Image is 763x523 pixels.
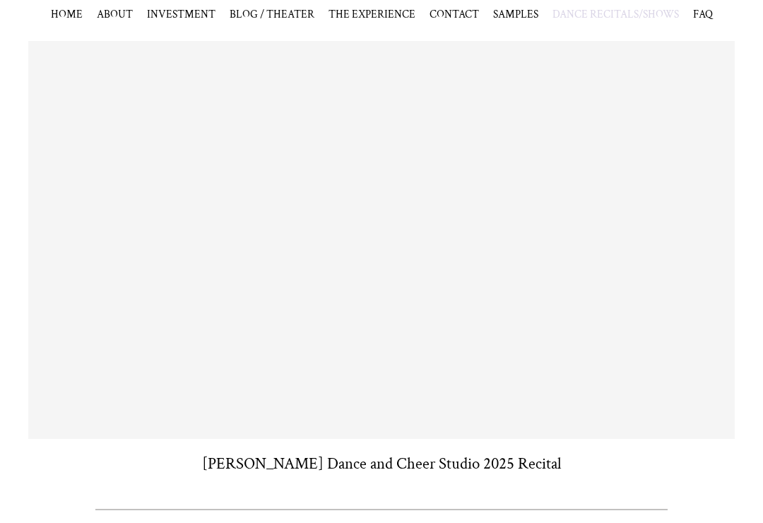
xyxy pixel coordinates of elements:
a: BLOG / THEATER [230,7,314,21]
a: ABOUT [97,7,133,21]
a: FAQ [693,7,713,21]
a: CONTACT [430,7,479,21]
span: DANCE RECITALS/SHOWS [552,7,679,21]
h3: [PERSON_NAME] Dance and Cheer Studio 2025 Recital [202,454,562,475]
a: HOME [51,7,83,21]
a: INVESTMENT [147,7,215,21]
span: SAMPLES [493,7,538,21]
a: THE EXPERIENCE [329,7,415,21]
